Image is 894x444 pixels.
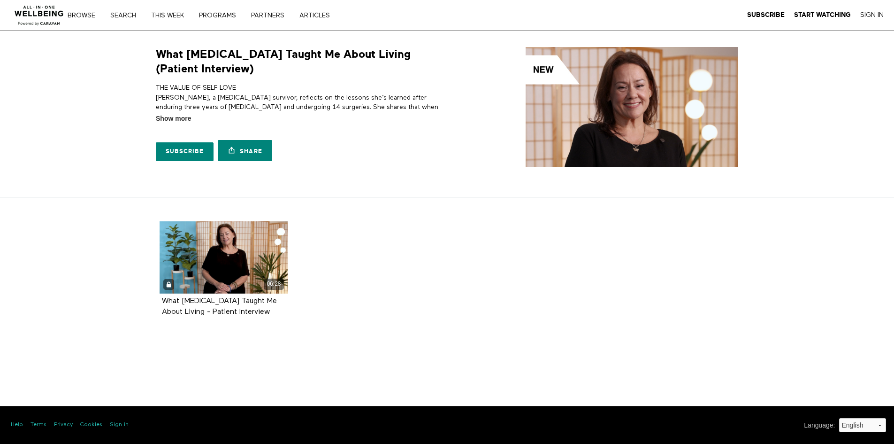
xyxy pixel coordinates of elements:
[11,421,23,429] a: Help
[156,142,214,161] a: Subscribe
[747,11,785,18] strong: Subscribe
[860,11,884,19] a: Sign In
[747,11,785,19] a: Subscribe
[156,83,443,159] p: THE VALUE OF SELF LOVE [PERSON_NAME], a [MEDICAL_DATA] survivor, reflects on the lessons she’s le...
[296,12,340,19] a: ARTICLES
[110,421,129,429] a: Sign in
[64,12,105,19] a: Browse
[80,421,102,429] a: Cookies
[804,421,835,430] label: Language :
[74,10,349,20] nav: Primary
[162,297,277,315] a: What [MEDICAL_DATA] Taught Me About Living - Patient Interview
[248,12,294,19] a: PARTNERS
[107,12,146,19] a: Search
[160,221,288,294] a: What Cancer Taught Me About Living - Patient Interview 06:28
[162,297,277,316] strong: What Cancer Taught Me About Living - Patient Interview
[156,47,443,76] h1: What [MEDICAL_DATA] Taught Me About Living (Patient Interview)
[218,140,272,161] a: Share
[526,47,738,167] img: What Cancer Taught Me About Living (Patient Interview)
[794,11,851,18] strong: Start Watching
[54,421,73,429] a: Privacy
[264,279,284,289] div: 06:28
[196,12,246,19] a: PROGRAMS
[148,12,194,19] a: THIS WEEK
[31,421,46,429] a: Terms
[156,114,191,124] span: Show more
[794,11,851,19] a: Start Watching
